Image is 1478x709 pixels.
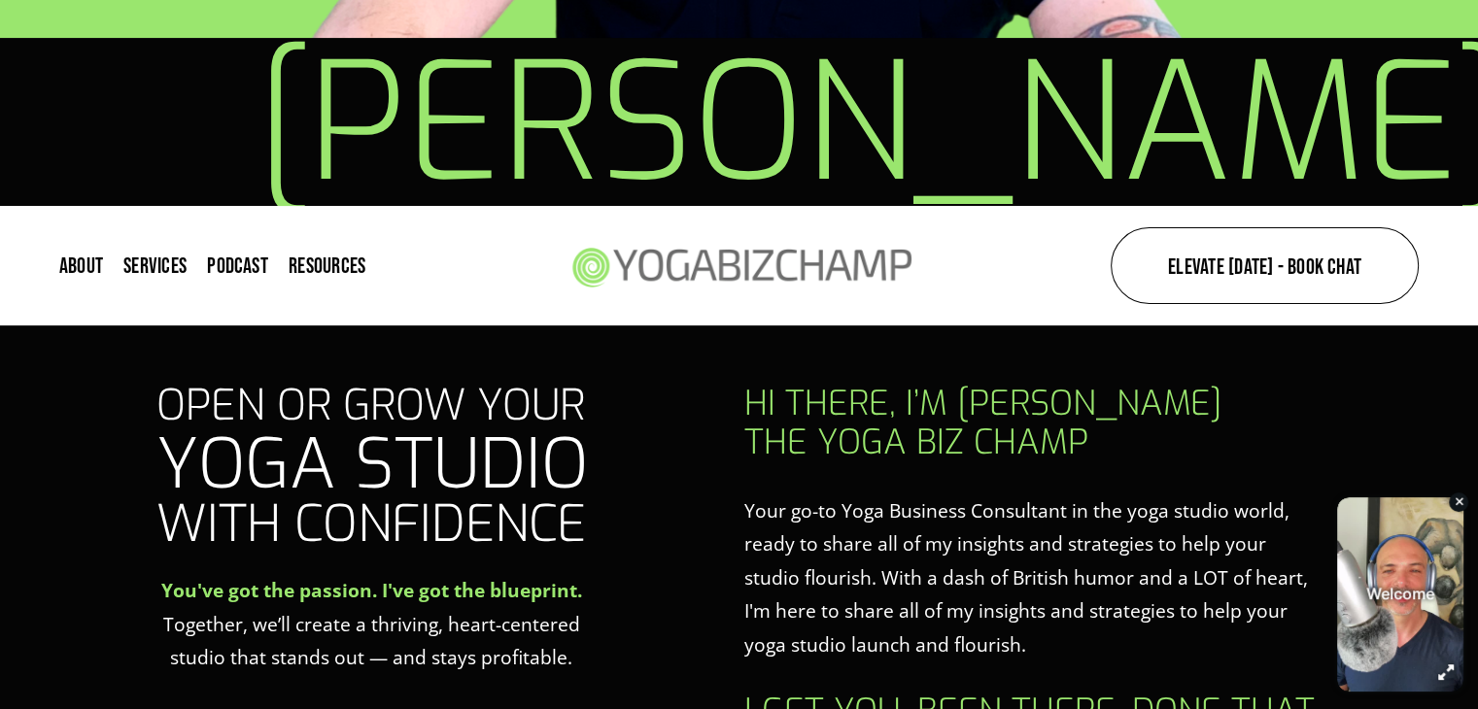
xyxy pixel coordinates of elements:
a: Podcast [207,253,268,279]
a: Services [123,253,187,279]
strong: You've got the passion. I've got the blueprint. [161,577,582,603]
img: Yoga Biz Champ [560,220,921,311]
h3: hi there, i’m [PERSON_NAME] the yoga biz champ [744,385,1322,462]
span: with Confidence [156,490,586,557]
a: folder dropdown [289,253,365,279]
p: Together, we’ll create a thriving, heart-centered studio that stands out — and stays profitable. [156,574,587,675]
p: Your go-to Yoga Business Consultant in the yoga studio world, ready to share all of my insights a... [744,494,1322,662]
span: Yoga Studio [156,419,588,510]
a: Elevate [DATE] - Book Chat [1111,227,1419,305]
a: About [59,253,103,279]
iframe: chipbot-button-iframe [1327,487,1473,704]
span: Open or Grow Your [156,377,585,433]
span: Resources [289,254,365,276]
